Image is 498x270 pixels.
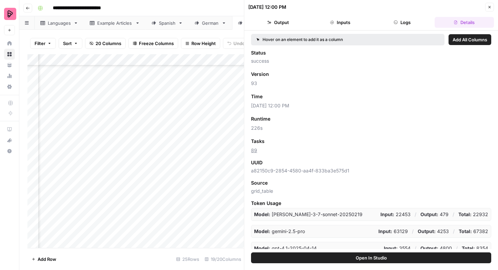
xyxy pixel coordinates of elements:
p: 479 [420,211,449,218]
a: French [232,16,274,30]
span: Row Height [191,40,216,47]
p: 67382 [459,228,488,235]
button: Logs [373,17,432,28]
strong: Output: [418,228,436,234]
strong: Total: [458,211,472,217]
a: Languages [35,16,84,30]
p: 22932 [458,211,488,218]
span: Filter [35,40,45,47]
button: Freeze Columns [128,38,178,49]
p: / [453,228,455,235]
span: a82150c9-2854-4580-aa4f-833ba3e575d1 [251,167,491,174]
span: UUID [251,159,263,166]
a: Settings [4,81,15,92]
span: Runtime [251,116,270,122]
strong: Model: [254,228,270,234]
a: Usage [4,70,15,81]
button: Output [248,17,308,28]
a: German [189,16,232,30]
button: Workspace: Preply [4,5,15,22]
button: Undo [223,38,249,49]
span: success [251,58,491,64]
span: 226s [251,125,491,131]
span: grid_table [251,188,491,194]
p: / [456,245,458,252]
strong: Model: [254,211,270,217]
button: Add Row [27,254,60,265]
span: Version [251,71,269,78]
div: Languages [48,20,71,26]
div: 25 Rows [173,254,202,265]
span: Status [251,49,266,56]
div: [DATE] 12:00 PM [248,4,286,11]
button: Inputs [310,17,370,28]
button: Sort [59,38,82,49]
span: Sort [63,40,72,47]
strong: Total: [462,245,475,251]
p: 4800 [420,245,452,252]
strong: Input: [380,211,394,217]
span: Undo [233,40,245,47]
p: gemini-2.5-pro [254,228,305,235]
div: What's new? [4,135,15,145]
a: AirOps Academy [4,124,15,135]
a: Browse [4,49,15,60]
span: [DATE] 12:00 PM [251,102,491,109]
img: Preply Logo [4,8,16,20]
span: Token Usage [251,200,491,207]
div: 19/20 Columns [202,254,244,265]
p: / [412,228,414,235]
strong: Output: [420,245,438,251]
span: Open In Studio [356,254,387,261]
button: Open In Studio [251,252,491,263]
strong: Input: [384,245,398,251]
p: 3554 [384,245,411,252]
span: Source [251,180,268,186]
span: Tasks [251,138,265,145]
p: 4253 [418,228,449,235]
button: Add All Columns [449,34,491,45]
button: Row Height [181,38,220,49]
p: 63129 [378,228,408,235]
strong: Total: [459,228,472,234]
a: 89 [251,147,257,153]
button: 20 Columns [85,38,126,49]
p: gpt-4.1-2025-04-14 [254,245,317,252]
a: Spanish [146,16,189,30]
a: Example Articles [84,16,146,30]
span: Add Row [38,256,56,263]
div: Hover on an element to add it as a column [256,37,391,43]
a: Home [4,38,15,49]
span: Freeze Columns [139,40,174,47]
span: 93 [251,80,491,87]
p: / [415,245,416,252]
strong: Input: [378,228,392,234]
p: / [415,211,416,218]
p: claude-3-7-sonnet-20250219 [254,211,362,218]
strong: Output: [420,211,438,217]
p: 8354 [462,245,488,252]
strong: Model: [254,245,270,251]
div: Spanish [159,20,175,26]
a: Your Data [4,60,15,70]
button: Details [435,17,494,28]
span: Add All Columns [453,36,487,43]
button: Help + Support [4,146,15,157]
button: What's new? [4,135,15,146]
div: German [202,20,219,26]
span: 20 Columns [96,40,121,47]
button: Filter [30,38,56,49]
div: Example Articles [97,20,132,26]
p: 22453 [380,211,411,218]
p: / [453,211,454,218]
span: Time [251,93,263,100]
